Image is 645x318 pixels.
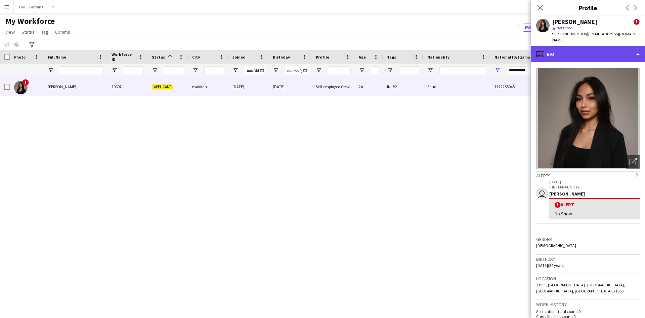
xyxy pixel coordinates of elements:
button: Open Filter Menu [273,67,279,73]
button: Open Filter Menu [152,67,158,73]
span: Not rated [556,25,572,30]
span: Joined [232,55,246,60]
h3: Gender [536,236,640,242]
input: Workforce ID Filter Input [124,66,144,74]
button: Open Filter Menu [316,67,322,73]
div: Alert [555,202,634,208]
span: [DATE] (24 years) [536,263,565,268]
span: Full Name [48,55,66,60]
div: IN -B2 [383,77,423,96]
a: Status [19,28,37,36]
input: Joined Filter Input [245,66,265,74]
h3: Work history [536,302,640,308]
input: Full Name Filter Input [60,66,103,74]
span: Photo [14,55,26,60]
span: ! [22,79,29,86]
span: Status [152,55,165,60]
span: | [EMAIL_ADDRESS][DOMAIN_NAME] [552,31,637,42]
button: Open Filter Menu [192,67,198,73]
input: Nationality Filter Input [439,66,486,74]
div: [PERSON_NAME] [552,19,597,25]
h3: Profile [531,3,645,12]
span: [DEMOGRAPHIC_DATA] [536,243,576,248]
button: Open Filter Menu [359,67,365,73]
a: Tag [39,28,51,36]
input: Profile Filter Input [328,66,351,74]
span: Nationality [427,55,449,60]
input: City Filter Input [204,66,224,74]
span: Birthday [273,55,290,60]
div: Bio [531,46,645,62]
span: Status [21,29,35,35]
div: Open photos pop-in [626,155,640,169]
input: Birthday Filter Input [285,66,308,74]
p: – INTERNAL NOTE [549,184,640,189]
a: Comms [52,28,73,36]
input: Tags Filter Input [399,66,419,74]
span: ! [634,19,640,25]
div: Alerts [536,171,640,179]
span: ! [555,202,561,208]
input: National ID/ Iqama number Filter Input [507,66,554,74]
button: Open Filter Menu [112,67,118,73]
span: Workforce ID [112,52,136,62]
span: Tag [41,29,48,35]
div: [DATE] [228,77,269,96]
span: 21955, [GEOGRAPHIC_DATA] , [GEOGRAPHIC_DATA], [GEOGRAPHIC_DATA], [GEOGRAPHIC_DATA], 21955 [536,282,625,293]
span: Tags [387,55,396,60]
div: Saudi [423,77,490,96]
span: View [5,29,15,35]
p: Applications total count: 0 [536,309,640,314]
img: Bushra Munshi [14,81,28,94]
h3: Birthday [536,256,640,262]
span: Age [359,55,366,60]
span: City [192,55,200,60]
div: No Show [555,211,634,217]
button: Open Filter Menu [232,67,239,73]
span: Comms [55,29,70,35]
button: Open Filter Menu [387,67,393,73]
div: [DATE] [269,77,312,96]
button: Everyone8,146 [523,24,556,32]
button: Open Filter Menu [48,67,54,73]
div: 10697 [107,77,148,96]
div: makkah [188,77,228,96]
app-action-btn: Advanced filters [28,41,36,49]
button: EWC - Gaming [14,0,49,13]
span: 1112255045 [494,84,515,89]
p: [DATE] [549,179,640,184]
div: Self-employed Crew [312,77,355,96]
h3: Location [536,276,640,282]
div: [PERSON_NAME] [549,191,640,197]
span: Applicant [152,84,173,90]
span: My Workforce [5,16,55,26]
a: View [3,28,17,36]
span: [PERSON_NAME] [48,84,76,89]
img: Crew avatar or photo [536,68,640,169]
span: National ID/ Iqama number [494,55,545,60]
span: Profile [316,55,329,60]
input: Age Filter Input [371,66,379,74]
button: Open Filter Menu [494,67,501,73]
span: t. [PHONE_NUMBER] [552,31,587,36]
button: Open Filter Menu [427,67,433,73]
div: 24 [355,77,383,96]
input: Status Filter Input [164,66,184,74]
